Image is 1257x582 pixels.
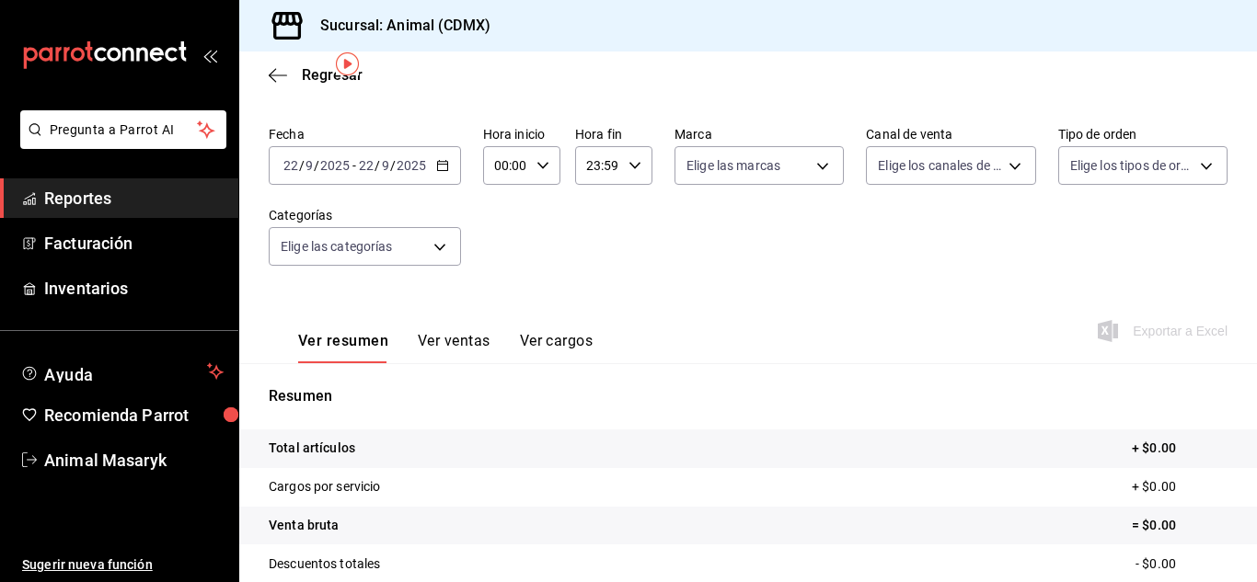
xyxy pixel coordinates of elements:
[44,403,224,428] span: Recomienda Parrot
[50,120,198,140] span: Pregunta a Parrot AI
[299,158,305,173] span: /
[1136,554,1228,574] p: - $0.00
[305,158,314,173] input: --
[44,276,224,301] span: Inventarios
[44,231,224,256] span: Facturación
[44,360,200,382] span: Ayuda
[1132,439,1228,458] p: + $0.00
[375,158,380,173] span: /
[269,516,339,535] p: Venta bruta
[202,48,217,63] button: open_drawer_menu
[13,133,226,153] a: Pregunta a Parrot AI
[319,158,351,173] input: ----
[520,332,594,363] button: Ver cargos
[44,186,224,211] span: Reportes
[686,156,780,175] span: Elige las marcas
[298,332,388,363] button: Ver resumen
[269,209,461,222] label: Categorías
[302,66,363,84] span: Regresar
[483,128,560,141] label: Hora inicio
[269,439,355,458] p: Total artículos
[336,52,359,75] img: Tooltip marker
[283,158,299,173] input: --
[575,128,652,141] label: Hora fin
[418,332,490,363] button: Ver ventas
[314,158,319,173] span: /
[396,158,427,173] input: ----
[269,385,1228,407] p: Resumen
[866,128,1035,141] label: Canal de venta
[1132,516,1228,535] p: = $0.00
[352,158,356,173] span: -
[306,15,490,37] h3: Sucursal: Animal (CDMX)
[281,237,393,256] span: Elige las categorías
[269,66,363,84] button: Regresar
[269,554,380,574] p: Descuentos totales
[269,128,461,141] label: Fecha
[358,158,375,173] input: --
[1058,128,1228,141] label: Tipo de orden
[298,332,593,363] div: navigation tabs
[390,158,396,173] span: /
[1132,477,1228,496] p: + $0.00
[22,555,224,575] span: Sugerir nueva función
[675,128,844,141] label: Marca
[269,477,381,496] p: Cargos por servicio
[1070,156,1194,175] span: Elige los tipos de orden
[878,156,1001,175] span: Elige los canales de venta
[381,158,390,173] input: --
[44,448,224,473] span: Animal Masaryk
[20,110,226,149] button: Pregunta a Parrot AI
